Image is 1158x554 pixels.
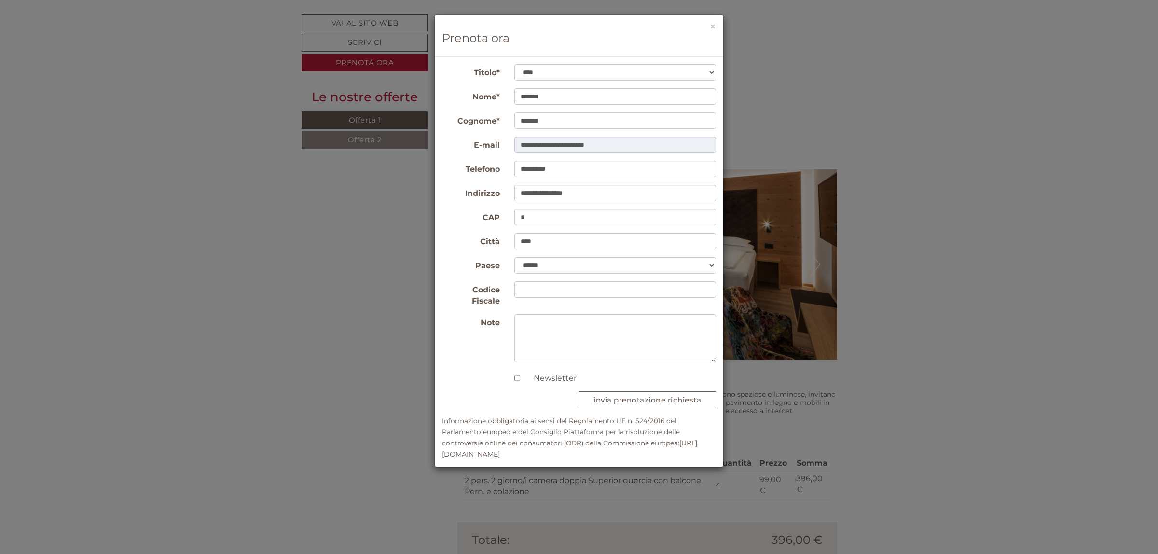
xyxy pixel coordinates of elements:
label: Cognome* [435,112,507,127]
a: [URL][DOMAIN_NAME] [442,439,697,458]
label: Città [435,233,507,248]
label: E-mail [435,137,507,151]
button: invia prenotazione richiesta [579,391,716,408]
label: Indirizzo [435,185,507,199]
div: lunedì [169,7,211,24]
label: Codice Fiscale [435,281,507,307]
h3: Prenota ora [442,32,716,44]
label: Telefono [435,161,507,175]
div: [GEOGRAPHIC_DATA] [14,28,162,36]
label: CAP [435,209,507,223]
div: Buon giorno, come possiamo aiutarla? [7,26,166,55]
small: Informazione obbligatoria ai sensi del Regolamento UE n. 524/2016 del Parlamento europeo e del Co... [442,417,697,458]
label: Titolo* [435,64,507,79]
label: Nome* [435,88,507,103]
small: 07:16 [14,47,162,54]
label: Note [435,314,507,329]
button: Invia [328,254,381,272]
label: Newsletter [524,373,577,384]
button: × [710,21,716,31]
label: Paese [435,257,507,272]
